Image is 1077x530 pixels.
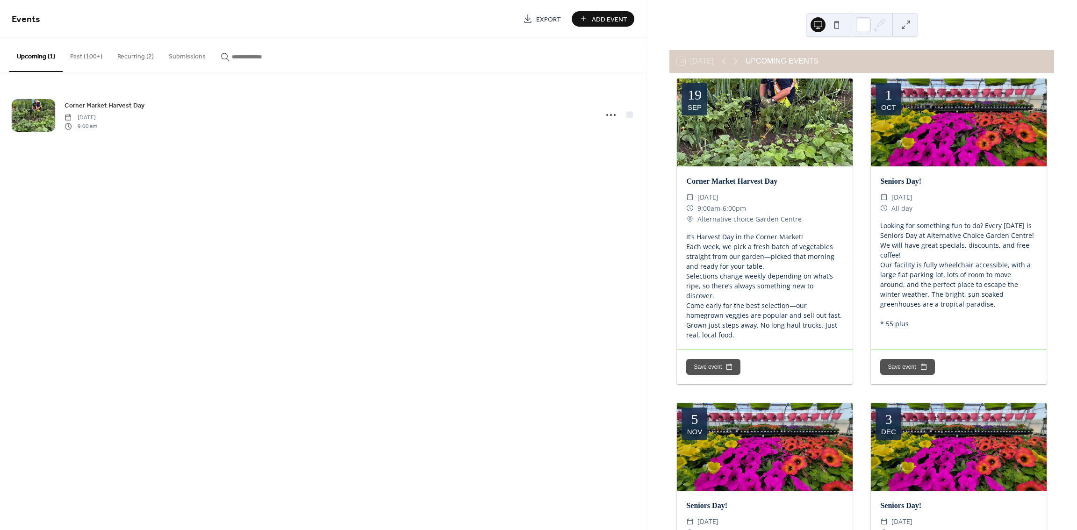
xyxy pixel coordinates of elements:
button: Save event [686,359,740,375]
button: Past (100+) [63,38,110,71]
button: Save event [880,359,934,375]
button: Recurring (2) [110,38,161,71]
a: Corner Market Harvest Day [65,100,144,111]
span: [DATE] [697,192,718,203]
div: ​ [880,192,888,203]
span: 6:00pm [723,203,746,214]
div: ​ [686,192,694,203]
div: ​ [880,516,888,527]
button: Submissions [161,38,213,71]
button: Add Event [572,11,634,27]
div: 19 [688,88,702,102]
span: Events [12,10,40,29]
div: Oct [881,104,896,111]
span: Corner Market Harvest Day [65,101,144,111]
div: 5 [691,412,698,426]
span: Add Event [592,14,627,24]
div: ​ [686,516,694,527]
span: All day [891,203,912,214]
span: [DATE] [891,516,912,527]
span: [DATE] [65,114,97,122]
span: [DATE] [697,516,718,527]
div: Looking for something fun to do? Every [DATE] is Seniors Day at Alternative Choice Garden Centre!... [871,221,1047,329]
div: Nov [687,428,703,435]
div: ​ [686,203,694,214]
div: ​ [686,214,694,225]
span: [DATE] [891,192,912,203]
div: Seniors Day! [871,176,1047,187]
span: Export [536,14,561,24]
button: Upcoming (1) [9,38,63,72]
span: 9:00am [697,203,720,214]
span: Alternative choice Garden Centre [697,214,802,225]
div: 1 [885,88,892,102]
div: Dec [881,428,896,435]
span: - [720,203,723,214]
div: Seniors Day! [871,500,1047,511]
div: Seniors Day! [677,500,853,511]
div: Corner Market Harvest Day [677,176,853,187]
a: Export [516,11,568,27]
div: Sep [688,104,702,111]
div: ​ [880,203,888,214]
div: UPCOMING EVENTS [746,56,819,67]
div: It’s Harvest Day in the Corner Market! Each week, we pick a fresh batch of vegetables straight fr... [677,232,853,340]
span: 9:00 am [65,122,97,130]
div: 3 [885,412,892,426]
